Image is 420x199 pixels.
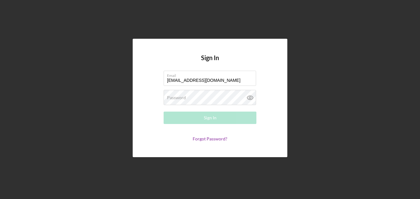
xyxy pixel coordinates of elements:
[167,71,256,78] label: Email
[167,95,186,100] label: Password
[204,112,216,124] div: Sign In
[164,112,256,124] button: Sign In
[193,136,227,141] a: Forgot Password?
[201,54,219,71] h4: Sign In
